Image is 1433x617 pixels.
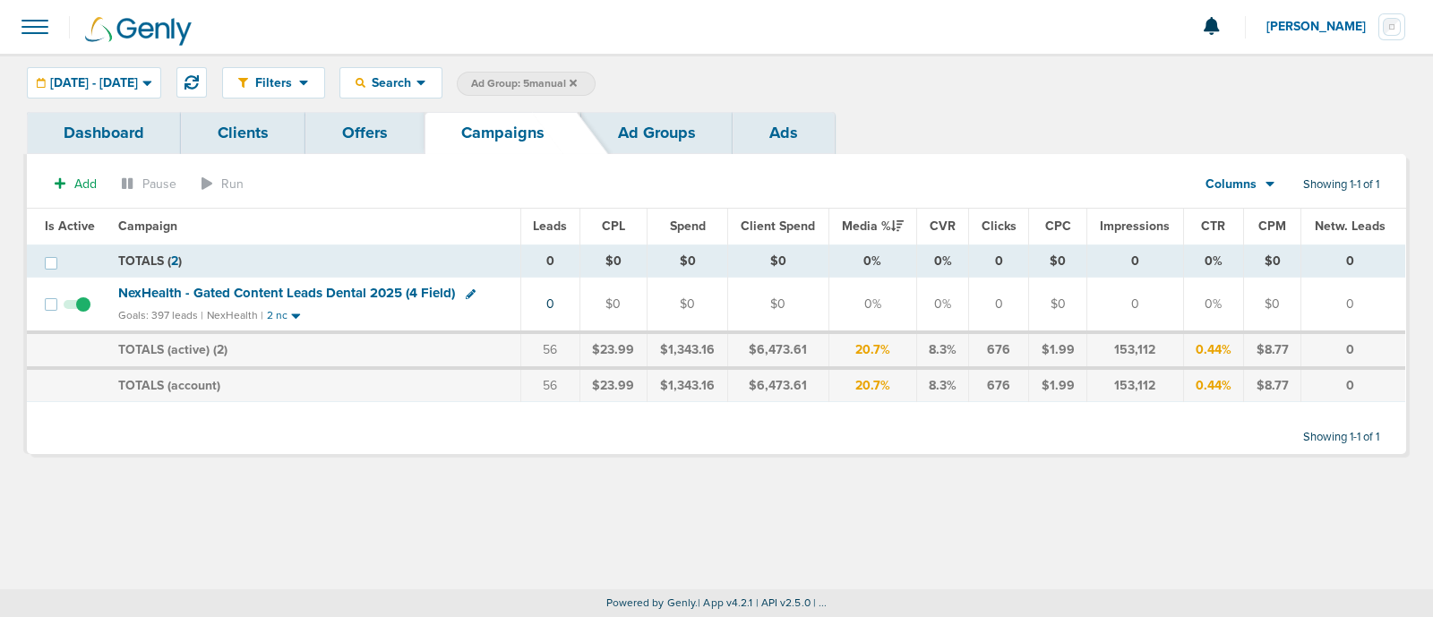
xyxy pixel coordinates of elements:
[727,368,828,402] td: $6,473.61
[648,368,728,402] td: $1,343.16
[916,278,968,332] td: 0%
[267,309,287,322] small: 2 nc
[1100,219,1170,234] span: Impressions
[207,309,263,321] small: NexHealth |
[305,112,425,154] a: Offers
[521,244,580,278] td: 0
[1029,368,1087,402] td: $1.99
[118,309,203,322] small: Goals: 397 leads |
[471,76,577,91] span: Ad Group: 5manual
[727,278,828,332] td: $0
[27,112,181,154] a: Dashboard
[1029,332,1087,368] td: $1.99
[602,219,625,234] span: CPL
[118,285,455,301] span: NexHealth - Gated Content Leads Dental 2025 (4 Field)
[107,244,520,278] td: TOTALS ( )
[969,368,1029,402] td: 676
[1029,278,1087,332] td: $0
[171,253,178,269] span: 2
[648,332,728,368] td: $1,343.16
[1045,219,1071,234] span: CPC
[579,332,647,368] td: $23.99
[670,219,706,234] span: Spend
[581,112,733,154] a: Ad Groups
[546,296,554,312] a: 0
[217,342,224,357] span: 2
[698,596,752,609] span: | App v4.2.1
[107,332,520,368] td: TOTALS (active) ( )
[1086,368,1183,402] td: 153,112
[828,244,916,278] td: 0%
[579,244,647,278] td: $0
[1301,244,1406,278] td: 0
[1244,244,1301,278] td: $0
[45,171,107,197] button: Add
[533,219,567,234] span: Leads
[50,77,138,90] span: [DATE] - [DATE]
[1183,332,1244,368] td: 0.44%
[579,368,647,402] td: $23.99
[1206,176,1257,193] span: Columns
[756,596,811,609] span: | API v2.5.0
[1303,430,1379,445] span: Showing 1-1 of 1
[916,332,968,368] td: 8.3%
[1244,332,1301,368] td: $8.77
[248,75,299,90] span: Filters
[813,596,828,609] span: | ...
[521,332,580,368] td: 56
[365,75,416,90] span: Search
[1303,177,1379,193] span: Showing 1-1 of 1
[85,17,192,46] img: Genly
[1301,368,1406,402] td: 0
[969,244,1029,278] td: 0
[1301,332,1406,368] td: 0
[118,219,177,234] span: Campaign
[521,368,580,402] td: 56
[828,332,916,368] td: 20.7%
[1266,21,1378,33] span: [PERSON_NAME]
[45,219,95,234] span: Is Active
[1183,368,1244,402] td: 0.44%
[1183,278,1244,332] td: 0%
[828,278,916,332] td: 0%
[916,244,968,278] td: 0%
[969,278,1029,332] td: 0
[1244,368,1301,402] td: $8.77
[733,112,835,154] a: Ads
[982,219,1017,234] span: Clicks
[969,332,1029,368] td: 676
[828,368,916,402] td: 20.7%
[1086,332,1183,368] td: 153,112
[727,332,828,368] td: $6,473.61
[1258,219,1286,234] span: CPM
[181,112,305,154] a: Clients
[1244,278,1301,332] td: $0
[107,368,520,402] td: TOTALS (account)
[74,176,97,192] span: Add
[1301,278,1406,332] td: 0
[1029,244,1087,278] td: $0
[930,219,956,234] span: CVR
[916,368,968,402] td: 8.3%
[1086,278,1183,332] td: 0
[1183,244,1244,278] td: 0%
[842,219,904,234] span: Media %
[648,278,728,332] td: $0
[1315,219,1386,234] span: Netw. Leads
[727,244,828,278] td: $0
[579,278,647,332] td: $0
[1201,219,1225,234] span: CTR
[648,244,728,278] td: $0
[425,112,581,154] a: Campaigns
[1086,244,1183,278] td: 0
[741,219,815,234] span: Client Spend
